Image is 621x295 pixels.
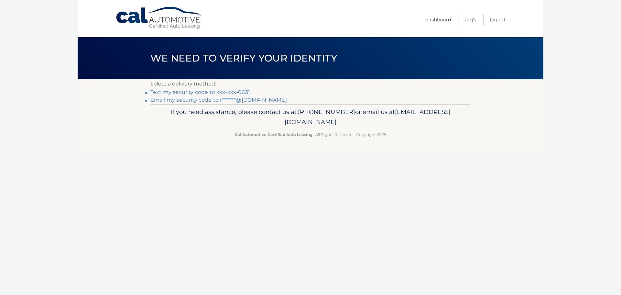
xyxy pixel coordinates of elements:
a: Dashboard [425,14,451,25]
a: Text my security code to xxx-xxx-0631 [150,89,250,95]
p: If you need assistance, please contact us at: or email us at [155,107,466,128]
p: Select a delivery method: [150,79,471,88]
strong: Cal Automotive Certified Auto Leasing [235,132,312,137]
p: - All Rights Reserved - Copyright 2025 [155,131,466,138]
span: [PHONE_NUMBER] [298,108,355,116]
a: Logout [490,14,506,25]
span: We need to verify your identity [150,52,337,64]
a: Cal Automotive [115,6,203,29]
a: FAQ's [465,14,476,25]
a: Email my security code to r*******@[DOMAIN_NAME] [150,97,287,103]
